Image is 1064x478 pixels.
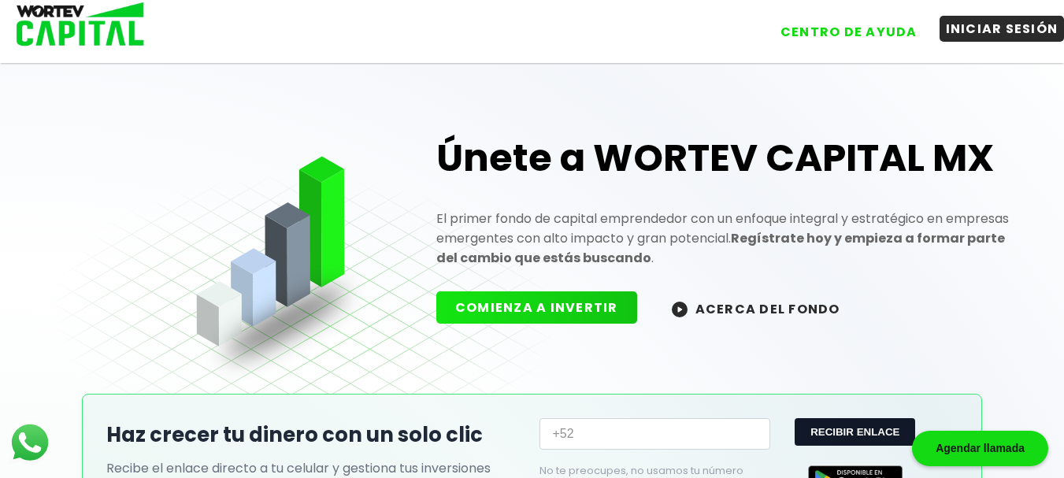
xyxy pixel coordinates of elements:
a: COMIENZA A INVERTIR [436,298,653,317]
p: El primer fondo de capital emprendedor con un enfoque integral y estratégico en empresas emergent... [436,209,1011,268]
img: logos_whatsapp-icon.242b2217.svg [8,421,52,465]
button: RECIBIR ENLACE [795,418,915,446]
button: CENTRO DE AYUDA [774,19,924,45]
div: Agendar llamada [912,431,1048,466]
img: wortev-capital-acerca-del-fondo [672,302,688,317]
strong: Regístrate hoy y empieza a formar parte del cambio que estás buscando [436,229,1005,267]
button: COMIENZA A INVERTIR [436,291,637,324]
h2: Haz crecer tu dinero con un solo clic [106,420,524,450]
a: CENTRO DE AYUDA [758,7,924,45]
h1: Únete a WORTEV CAPITAL MX [436,133,1011,183]
button: ACERCA DEL FONDO [653,291,859,325]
